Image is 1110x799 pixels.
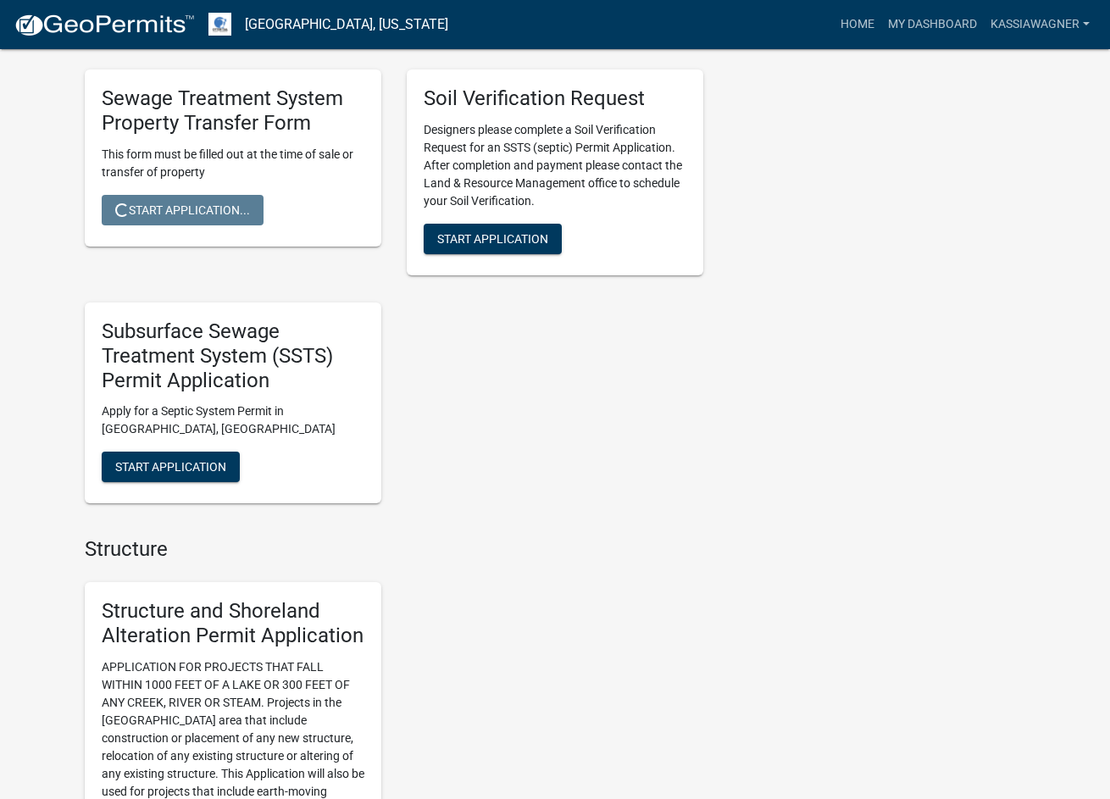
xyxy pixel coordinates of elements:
[424,86,686,111] h5: Soil Verification Request
[834,8,881,41] a: Home
[424,224,562,254] button: Start Application
[85,537,703,562] h4: Structure
[102,319,364,392] h5: Subsurface Sewage Treatment System (SSTS) Permit Application
[115,460,226,474] span: Start Application
[437,232,548,246] span: Start Application
[208,13,231,36] img: Otter Tail County, Minnesota
[424,121,686,210] p: Designers please complete a Soil Verification Request for an SSTS (septic) Permit Application. Af...
[115,203,250,216] span: Start Application...
[102,146,364,181] p: This form must be filled out at the time of sale or transfer of property
[102,452,240,482] button: Start Application
[102,86,364,136] h5: Sewage Treatment System Property Transfer Form
[881,8,984,41] a: My Dashboard
[102,599,364,648] h5: Structure and Shoreland Alteration Permit Application
[245,10,448,39] a: [GEOGRAPHIC_DATA], [US_STATE]
[102,195,264,225] button: Start Application...
[102,402,364,438] p: Apply for a Septic System Permit in [GEOGRAPHIC_DATA], [GEOGRAPHIC_DATA]
[984,8,1096,41] a: kassiawagner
